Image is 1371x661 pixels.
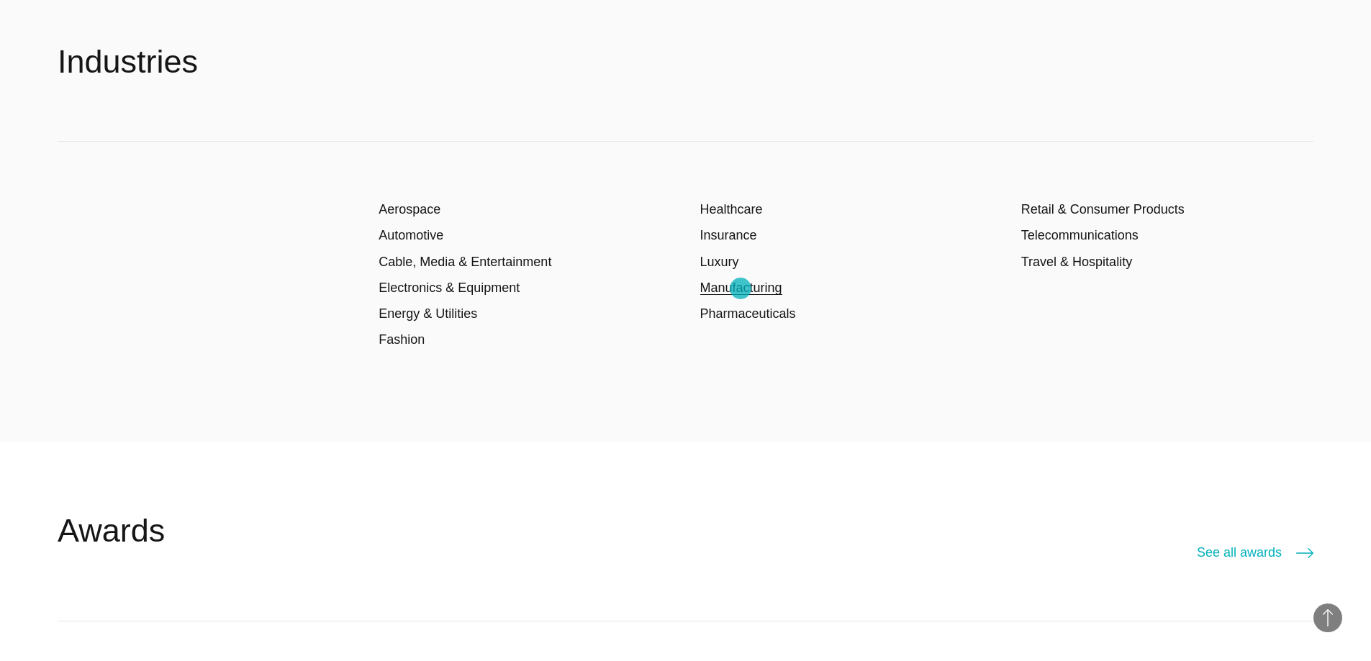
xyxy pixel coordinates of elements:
a: Aerospace [379,202,440,216]
a: Healthcare [700,202,763,216]
h2: Awards [58,509,165,552]
a: Fashion [379,332,425,347]
a: Travel & Hospitality [1021,255,1132,269]
a: Automotive [379,228,443,242]
h2: Industries [58,40,198,83]
button: Back to Top [1313,603,1342,632]
a: Insurance [700,228,757,242]
a: Telecommunications [1021,228,1139,242]
a: Retail & Consumer Products [1021,202,1185,216]
a: Energy & Utilities [379,306,477,321]
a: Luxury [700,255,739,269]
a: Cable, Media & Entertainment [379,255,551,269]
a: Electronics & Equipment [379,281,520,295]
a: See all awards [1197,542,1313,562]
a: Pharmaceuticals [700,306,796,321]
a: Manufacturing [700,281,782,295]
